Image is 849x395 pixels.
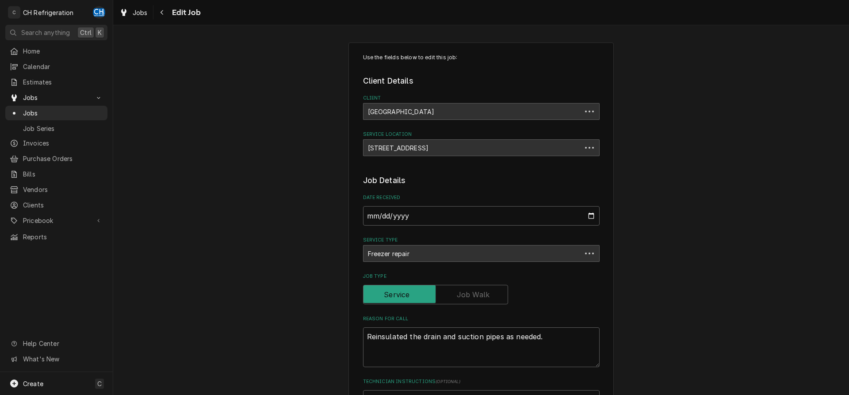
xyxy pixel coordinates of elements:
div: Date Received [363,194,600,226]
div: C [8,6,20,19]
span: C [97,379,102,388]
div: Reason For Call [363,315,600,367]
button: Navigate back [155,5,169,19]
input: yyyy-mm-dd [363,206,600,226]
span: ( optional ) [436,379,460,384]
a: Go to Jobs [5,90,107,105]
span: Calendar [23,62,103,71]
span: Vendors [23,185,103,194]
a: Clients [5,198,107,212]
a: Invoices [5,136,107,150]
div: Client [363,95,600,120]
a: Job Series [5,121,107,136]
span: Home [23,46,103,56]
span: Search anything [21,28,70,37]
a: Jobs [116,5,151,20]
p: Use the fields below to edit this job: [363,54,600,61]
div: Job Type [363,273,600,304]
label: Reason For Call [363,315,600,322]
span: Help Center [23,339,102,348]
a: Purchase Orders [5,151,107,166]
textarea: Reinsulated the drain and suction pipes as needed. [363,327,600,367]
button: Search anythingCtrlK [5,25,107,40]
a: Jobs [5,106,107,120]
span: Reports [23,232,103,242]
label: Service Type [363,237,600,244]
label: Date Received [363,194,600,201]
a: Vendors [5,182,107,197]
a: Home [5,44,107,58]
span: Purchase Orders [23,154,103,163]
div: Service Location [363,131,600,156]
span: Jobs [23,93,90,102]
span: Pricebook [23,216,90,225]
div: Freezer repair [363,245,600,262]
a: Reports [5,230,107,244]
a: Calendar [5,59,107,74]
legend: Client Details [363,75,600,87]
label: Service Location [363,131,600,138]
label: Technician Instructions [363,378,600,385]
span: Edit Job [169,7,201,19]
div: CH Refrigeration [23,8,74,17]
span: Job Series [23,124,103,133]
span: Invoices [23,138,103,148]
span: Jobs [23,108,103,118]
span: Jobs [133,8,148,17]
legend: Job Details [363,175,600,186]
span: What's New [23,354,102,364]
div: Foothill Unity Center [363,103,600,120]
span: Clients [23,200,103,210]
div: CH [93,6,105,19]
label: Job Type [363,273,600,280]
span: Estimates [23,77,103,87]
span: K [98,28,102,37]
div: Chris Hiraga's Avatar [93,6,105,19]
label: Client [363,95,600,102]
a: Bills [5,167,107,181]
a: Go to Pricebook [5,213,107,228]
span: Create [23,380,43,387]
a: Go to What's New [5,352,107,366]
span: Ctrl [80,28,92,37]
span: Bills [23,169,103,179]
a: Estimates [5,75,107,89]
a: Go to Help Center [5,336,107,351]
div: Service Type [363,237,600,262]
div: 790 W Chestnut Ave, Monrovia, CA 91016 [363,139,600,156]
